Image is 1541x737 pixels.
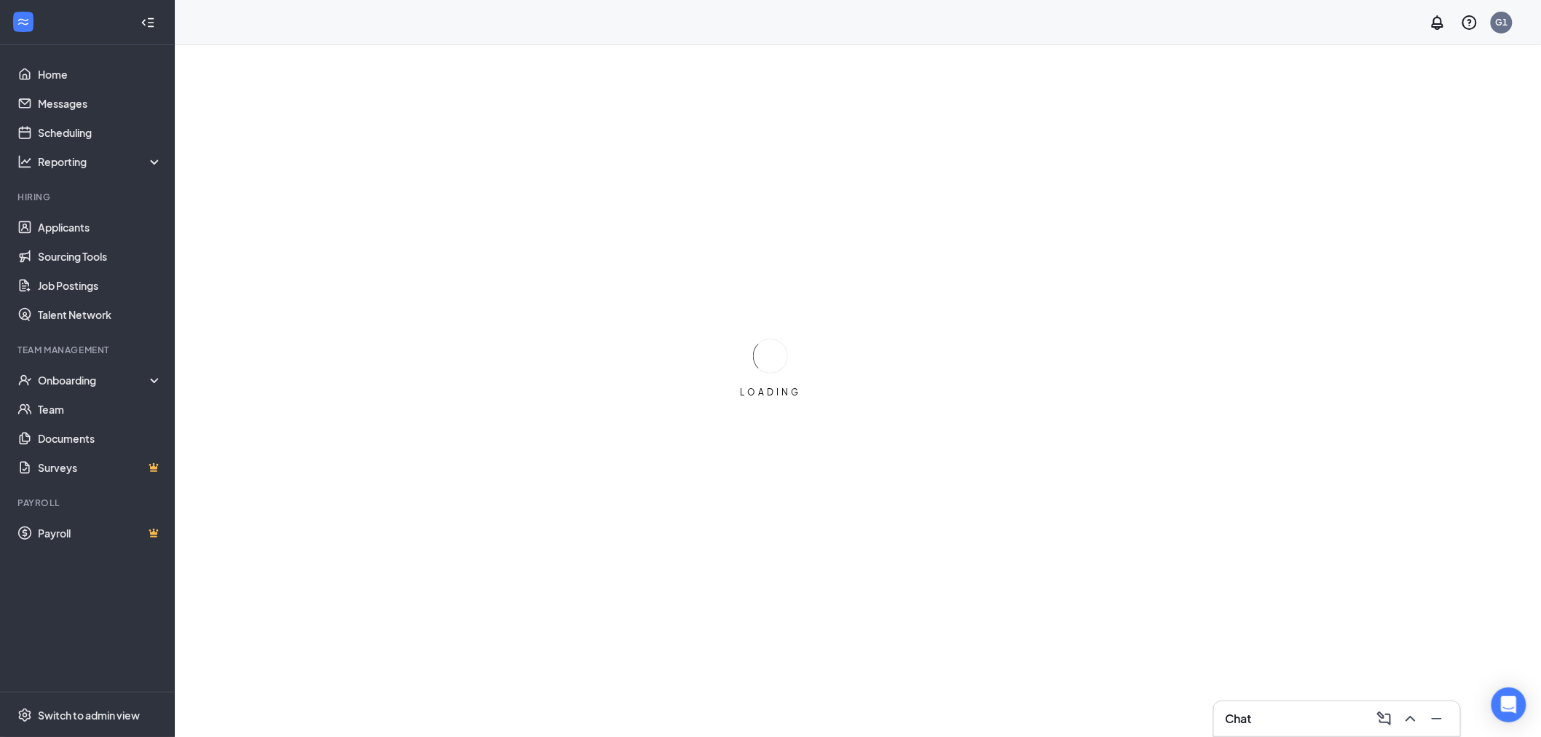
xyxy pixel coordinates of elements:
a: Talent Network [38,300,162,329]
a: Documents [38,424,162,453]
svg: Analysis [17,154,32,169]
button: ChevronUp [1399,707,1422,730]
div: Onboarding [38,373,150,387]
a: SurveysCrown [38,453,162,482]
a: Home [38,60,162,89]
a: Applicants [38,213,162,242]
svg: Minimize [1428,710,1446,728]
a: Scheduling [38,118,162,147]
div: G1 [1496,16,1508,28]
svg: Settings [17,708,32,722]
svg: QuestionInfo [1461,14,1478,31]
a: Messages [38,89,162,118]
div: Hiring [17,191,159,203]
svg: Notifications [1429,14,1446,31]
svg: Collapse [141,15,155,30]
button: ComposeMessage [1373,707,1396,730]
div: LOADING [734,386,807,398]
div: Switch to admin view [38,708,140,722]
a: Team [38,395,162,424]
button: Minimize [1425,707,1449,730]
div: Team Management [17,344,159,356]
a: Job Postings [38,271,162,300]
div: Payroll [17,497,159,509]
svg: ComposeMessage [1376,710,1393,728]
a: Sourcing Tools [38,242,162,271]
svg: WorkstreamLogo [16,15,31,29]
svg: ChevronUp [1402,710,1419,728]
div: Reporting [38,154,163,169]
h3: Chat [1226,711,1252,727]
a: PayrollCrown [38,519,162,548]
div: Open Intercom Messenger [1491,687,1526,722]
svg: UserCheck [17,373,32,387]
